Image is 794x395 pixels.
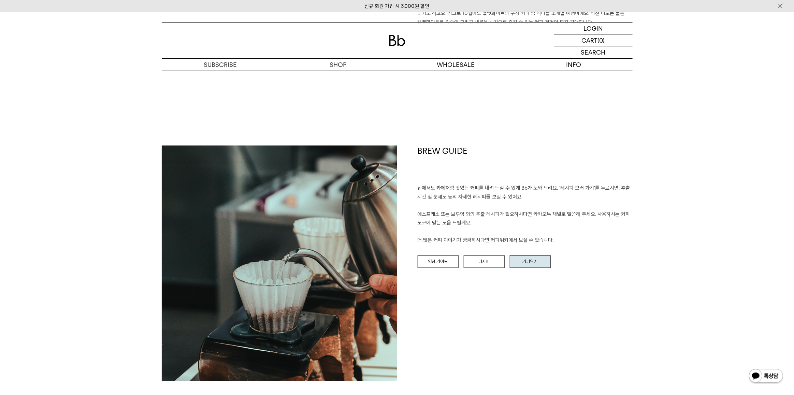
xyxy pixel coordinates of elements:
[418,255,459,268] a: 영상 가이드
[554,23,633,34] a: LOGIN
[365,3,430,9] a: 신규 회원 가입 시 3,000원 할인
[162,59,279,71] a: SUBSCRIBE
[582,34,598,46] p: CART
[464,255,505,268] a: 레시피
[418,146,633,185] h1: BREW GUIDE
[598,34,605,46] p: (0)
[515,59,633,71] p: INFO
[279,59,397,71] a: SHOP
[162,146,397,381] img: a9080350f8f7d047e248a4ae6390d20f_152254.jpg
[397,59,515,71] p: WHOLESALE
[748,368,784,385] img: 카카오톡 채널 1:1 채팅 버튼
[554,34,633,46] a: CART (0)
[581,46,606,58] p: SEARCH
[583,23,603,34] p: LOGIN
[418,184,633,245] p: 집에서도 카페처럼 맛있는 커피를 내려 드실 ﻿수 있게 Bb가 도와 드려요. '레시피 보러 가기'를 누르시면, 추출 시간 및 분쇄도 등의 자세한 레시피를 보실 수 있어요. 에스...
[389,35,405,46] img: 로고
[510,255,551,268] a: 커피위키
